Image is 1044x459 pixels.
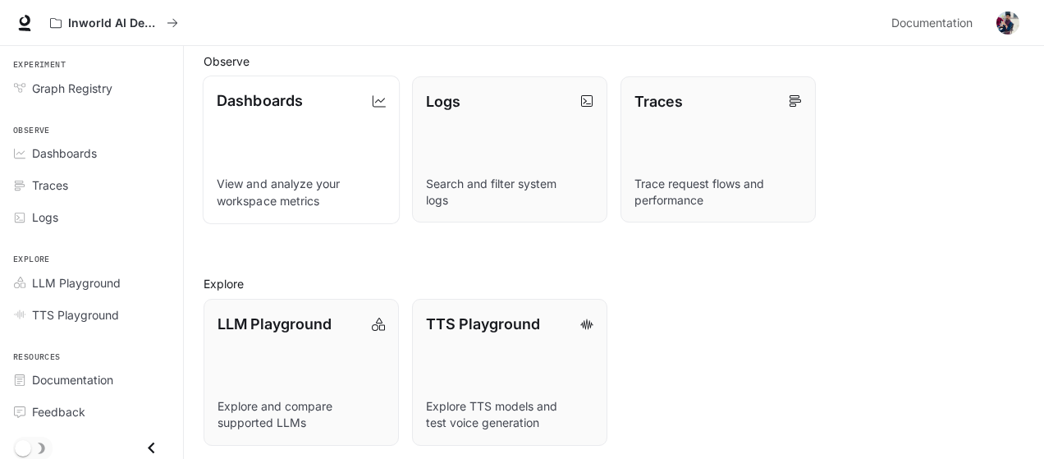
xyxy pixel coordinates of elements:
[891,13,973,34] span: Documentation
[620,76,816,223] a: TracesTrace request flows and performance
[217,176,386,209] p: View and analyze your workspace metrics
[7,74,176,103] a: Graph Registry
[7,171,176,200] a: Traces
[32,177,68,194] span: Traces
[885,7,985,39] a: Documentation
[426,398,593,431] p: Explore TTS models and test voice generation
[7,269,176,297] a: LLM Playground
[32,371,113,388] span: Documentation
[32,209,58,226] span: Logs
[32,145,97,162] span: Dashboards
[426,313,540,335] p: TTS Playground
[412,299,607,446] a: TTS PlaygroundExplore TTS models and test voice generation
[68,16,160,30] p: Inworld AI Demos
[7,301,176,329] a: TTS Playground
[991,7,1024,39] button: User avatar
[634,90,683,112] p: Traces
[634,176,802,209] p: Trace request flows and performance
[217,90,303,112] p: Dashboards
[32,306,119,324] span: TTS Playground
[204,53,1024,70] h2: Observe
[204,275,1024,292] h2: Explore
[7,203,176,232] a: Logs
[203,76,400,223] a: DashboardsView and analyze your workspace metrics
[43,7,185,39] button: All workspaces
[15,438,31,457] span: Dark mode toggle
[426,90,460,112] p: Logs
[412,76,607,223] a: LogsSearch and filter system logs
[996,11,1019,34] img: User avatar
[217,313,332,335] p: LLM Playground
[32,80,112,97] span: Graph Registry
[32,403,85,420] span: Feedback
[7,139,176,168] a: Dashboards
[7,365,176,394] a: Documentation
[7,397,176,426] a: Feedback
[204,299,399,446] a: LLM PlaygroundExplore and compare supported LLMs
[426,176,593,209] p: Search and filter system logs
[217,398,385,431] p: Explore and compare supported LLMs
[32,274,121,291] span: LLM Playground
